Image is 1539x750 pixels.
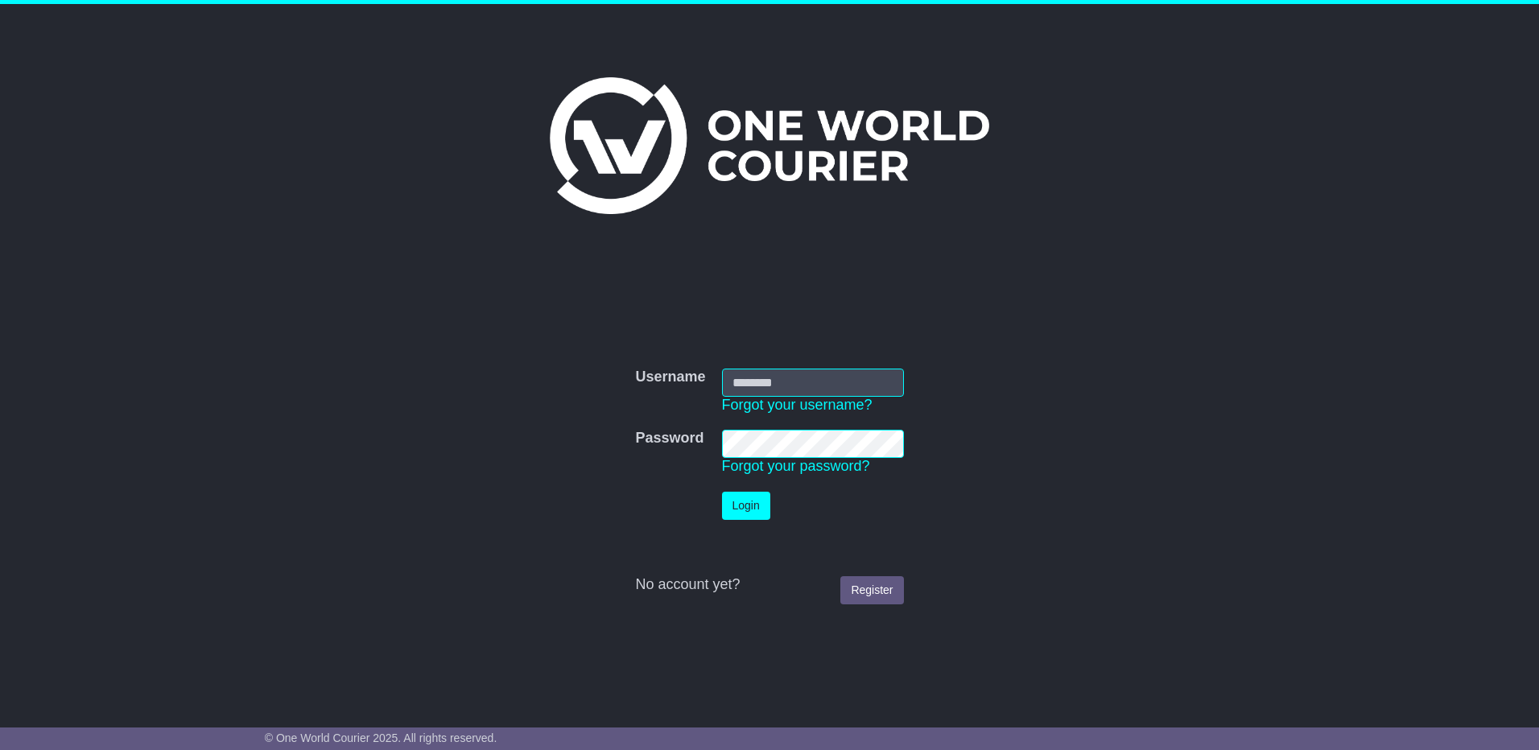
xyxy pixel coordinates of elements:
label: Password [635,430,703,447]
a: Forgot your username? [722,397,873,413]
a: Register [840,576,903,604]
label: Username [635,369,705,386]
img: One World [550,77,989,214]
button: Login [722,492,770,520]
span: © One World Courier 2025. All rights reserved. [265,731,497,744]
div: No account yet? [635,576,903,594]
a: Forgot your password? [722,458,870,474]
